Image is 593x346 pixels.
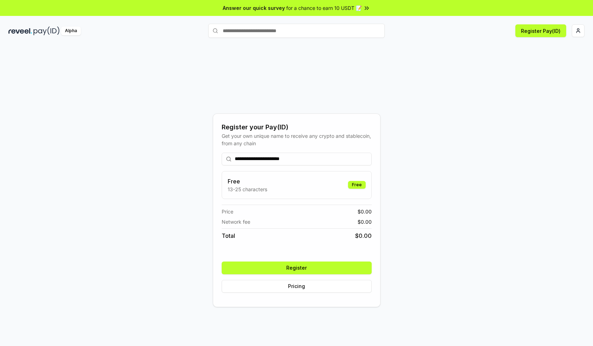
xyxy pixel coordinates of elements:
div: Register your Pay(ID) [222,122,372,132]
button: Pricing [222,280,372,293]
img: reveel_dark [8,27,32,35]
p: 13-25 characters [228,186,267,193]
div: Get your own unique name to receive any crypto and stablecoin, from any chain [222,132,372,147]
div: Alpha [61,27,81,35]
button: Register Pay(ID) [515,24,566,37]
span: $ 0.00 [355,231,372,240]
span: Network fee [222,218,250,225]
span: for a chance to earn 10 USDT 📝 [286,4,362,12]
button: Register [222,262,372,274]
span: Answer our quick survey [223,4,285,12]
div: Free [348,181,366,189]
span: $ 0.00 [358,208,372,215]
span: Total [222,231,235,240]
h3: Free [228,177,267,186]
span: $ 0.00 [358,218,372,225]
span: Price [222,208,233,215]
img: pay_id [34,27,60,35]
